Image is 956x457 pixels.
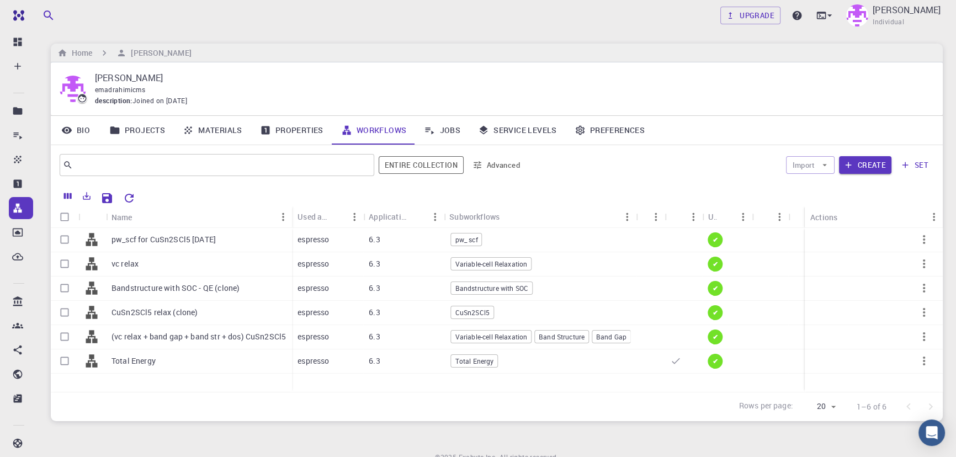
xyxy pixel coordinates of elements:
[369,283,380,294] p: 6.3
[619,208,636,226] button: Menu
[839,156,891,174] button: Create
[469,116,566,145] a: Service Levels
[174,116,251,145] a: Materials
[9,10,24,21] img: logo
[873,17,904,28] span: Individual
[346,208,363,226] button: Menu
[592,332,630,342] span: Band Gap
[735,208,752,226] button: Menu
[363,206,444,227] div: Application Version
[708,206,717,227] div: Up-to-date
[408,208,426,226] button: Sort
[369,258,380,269] p: 6.3
[298,206,328,227] div: Used application
[452,357,498,366] span: Total Energy
[332,116,416,145] a: Workflows
[500,208,517,226] button: Sort
[739,400,793,413] p: Rows per page:
[647,208,665,226] button: Menu
[566,116,654,145] a: Preferences
[873,3,941,17] p: [PERSON_NAME]
[857,401,886,412] p: 1–6 of 6
[298,234,329,245] p: espresso
[896,156,934,174] button: set
[126,47,191,59] h6: [PERSON_NAME]
[535,332,588,342] span: Band Structure
[51,116,100,145] a: Bio
[369,355,380,366] p: 6.3
[379,156,464,174] button: Entire collection
[452,308,493,317] span: CuSn2SCl5
[59,187,77,205] button: Columns
[708,284,723,293] span: ✔
[251,116,332,145] a: Properties
[298,307,329,318] p: espresso
[708,308,723,317] span: ✔
[810,206,837,228] div: Actions
[671,208,688,226] button: Sort
[111,258,139,269] p: vc relax
[685,208,703,226] button: Menu
[665,206,703,227] div: Default
[426,208,444,226] button: Menu
[111,307,198,318] p: CuSn2SCl5 relax (clone)
[918,419,945,446] div: Open Intercom Messenger
[95,85,145,94] span: emadrahimicms
[22,8,62,18] span: Support
[449,206,500,227] div: Subworkflows
[708,259,723,269] span: ✔
[636,206,665,227] div: Tags
[78,206,106,228] div: Icon
[77,187,96,205] button: Export
[798,398,839,415] div: 20
[708,357,723,366] span: ✔
[794,208,812,226] button: Sort
[452,332,532,342] span: Variable-cell Relaxation
[328,208,346,226] button: Sort
[55,47,194,59] nav: breadcrumb
[925,208,943,226] button: Menu
[111,355,156,366] p: Total Energy
[786,156,834,174] button: Import
[717,208,735,226] button: Sort
[369,206,408,227] div: Application Version
[758,208,776,226] button: Sort
[752,206,789,227] div: Shared
[132,208,150,226] button: Sort
[100,116,174,145] a: Projects
[369,331,380,342] p: 6.3
[708,235,723,245] span: ✔
[379,156,464,174] span: Filter throughout whole library including sets (folders)
[292,206,363,227] div: Used application
[805,206,943,228] div: Actions
[95,95,132,107] span: description :
[298,258,329,269] p: espresso
[95,71,925,84] p: [PERSON_NAME]
[415,116,469,145] a: Jobs
[452,259,532,269] span: Variable-cell Relaxation
[96,187,118,209] button: Save Explorer Settings
[846,4,868,26] img: Emad Rahimi
[106,206,292,228] div: Name
[118,187,140,209] button: Reset Explorer Settings
[369,234,380,245] p: 6.3
[468,156,525,174] button: Advanced
[132,95,187,107] span: Joined on [DATE]
[298,283,329,294] p: espresso
[708,332,723,342] span: ✔
[298,331,329,342] p: espresso
[67,47,92,59] h6: Home
[452,235,482,245] span: pw_ scf
[274,208,292,226] button: Menu
[111,234,216,245] p: pw_scf for CuSn2SCl5 [DATE]
[444,206,636,227] div: Subworkflows
[720,7,780,24] a: Upgrade
[369,307,380,318] p: 6.3
[452,284,532,293] span: Bandstructure with SOC
[111,206,132,228] div: Name
[771,208,789,226] button: Menu
[298,355,329,366] p: espresso
[703,206,752,227] div: Up-to-date
[111,283,240,294] p: Bandstructure with SOC - QE (clone)
[111,331,286,342] p: (vc relax + band gap + band str + dos) CuSn2SCl5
